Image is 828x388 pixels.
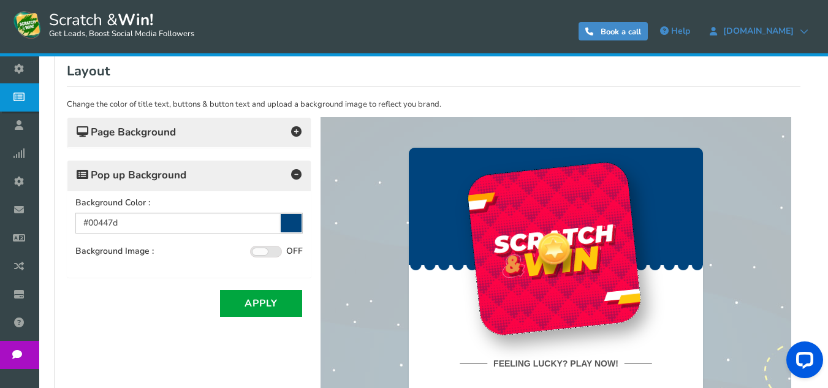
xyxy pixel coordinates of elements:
[671,25,690,37] span: Help
[77,124,302,141] h4: Page Background
[75,197,150,209] label: Background Color :
[601,26,641,37] span: Book a call
[75,246,154,257] label: Background Image :
[156,324,315,371] label: I would like to receive updates and marketing emails. We will treat your information with respect...
[77,167,302,184] h4: Pop up Background
[777,337,828,388] iframe: LiveChat chat widget
[43,9,194,40] span: Scratch &
[579,22,648,40] a: Book a call
[156,272,179,289] label: Email
[49,29,194,39] small: Get Leads, Boost Social Media Followers
[167,240,304,253] strong: FEELING LUCKY? PLAY NOW!
[77,169,186,181] span: Pop up Background
[67,99,800,111] p: Change the color of title text, buttons & button text and upload a background image to reflect yo...
[12,9,43,40] img: Scratch and Win
[717,26,800,36] span: [DOMAIN_NAME]
[156,323,165,332] input: I would like to receive updates and marketing emails. We will treat your information with respect...
[67,56,800,86] h2: Layout
[77,126,176,139] span: Page Background
[118,9,153,31] strong: Win!
[220,290,302,317] button: Apply
[654,21,696,41] a: Help
[286,245,303,257] span: OFF
[12,9,194,40] a: Scratch &Win! Get Leads, Boost Social Media Followers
